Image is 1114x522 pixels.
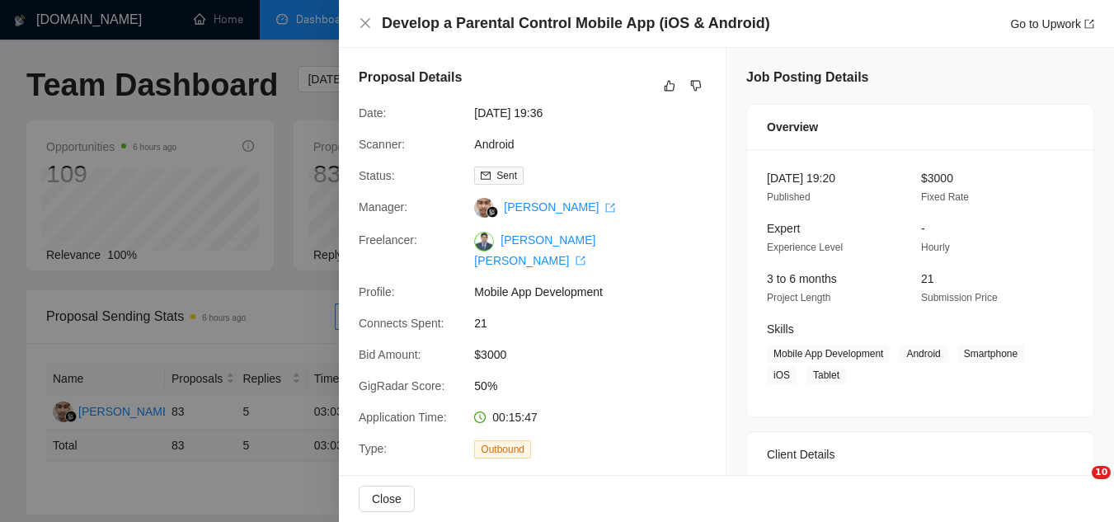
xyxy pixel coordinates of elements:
span: 21 [921,272,934,285]
a: [PERSON_NAME] export [504,200,615,214]
span: GigRadar Score: [359,379,444,393]
span: Outbound [474,440,531,459]
iframe: Intercom live chat [1058,466,1098,506]
button: Close [359,486,415,512]
span: $3000 [474,346,722,364]
span: Manager: [359,200,407,214]
h5: Job Posting Details [746,68,868,87]
span: Date: [359,106,386,120]
div: Client Details [767,432,1074,477]
span: Profile: [359,285,395,299]
img: c1RPiVo6mRFR6BN7zoJI2yUK906y9LnLzoARGoO75PPeKwuOSWmoT69oZKPhhgZsWc [474,232,494,252]
span: close [359,16,372,30]
a: Go to Upworkexport [1010,17,1094,31]
span: Overview [767,118,818,136]
span: like [664,79,675,92]
span: 50% [474,377,722,395]
span: 10 [1092,466,1111,479]
span: $3000 [921,172,953,185]
img: gigradar-bm.png [486,206,498,218]
span: 3 to 6 months [767,272,837,285]
span: Published [767,191,811,203]
span: Fixed Rate [921,191,969,203]
span: Smartphone [957,345,1024,363]
span: Project Length [767,292,830,303]
span: Submission Price [921,292,998,303]
span: Hourly [921,242,950,253]
span: export [1084,19,1094,29]
span: Connects Spent: [359,317,444,330]
span: Application Time: [359,411,447,424]
span: Skills [767,322,794,336]
span: [DATE] 19:20 [767,172,835,185]
h5: Proposal Details [359,68,462,87]
span: clock-circle [474,411,486,423]
button: dislike [686,76,706,96]
span: export [576,256,585,266]
button: Close [359,16,372,31]
span: Android [900,345,947,363]
span: 21 [474,314,722,332]
span: 00:15:47 [492,411,538,424]
span: Type: [359,442,387,455]
span: Status: [359,169,395,182]
span: [DATE] 19:36 [474,104,722,122]
a: [PERSON_NAME] [PERSON_NAME] export [474,233,595,266]
span: Scanner: [359,138,405,151]
button: like [660,76,679,96]
span: Freelancer: [359,233,417,247]
span: Close [372,490,402,508]
h4: Develop a Parental Control Mobile App (iOS & Android) [382,13,770,34]
span: dislike [690,79,702,92]
span: Tablet [806,366,846,384]
span: Mobile App Development [767,345,890,363]
span: - [921,222,925,235]
span: Expert [767,222,800,235]
span: iOS [767,366,797,384]
span: export [605,203,615,213]
span: Mobile App Development [474,283,722,301]
a: Android [474,138,514,151]
span: Bid Amount: [359,348,421,361]
span: Experience Level [767,242,843,253]
span: mail [481,171,491,181]
span: Sent [496,170,517,181]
